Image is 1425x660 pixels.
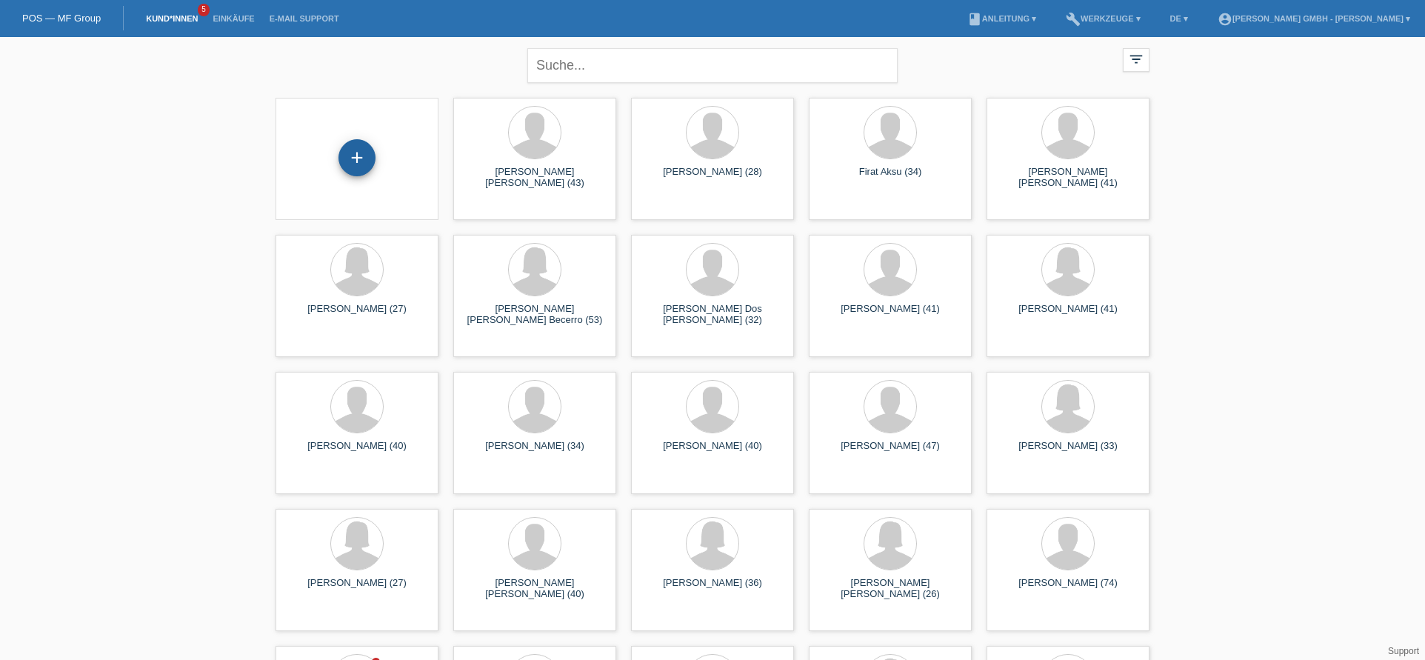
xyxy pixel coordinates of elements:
[1066,12,1081,27] i: build
[205,14,261,23] a: Einkäufe
[821,303,960,327] div: [PERSON_NAME] (41)
[139,14,205,23] a: Kund*innen
[1218,12,1232,27] i: account_circle
[643,577,782,601] div: [PERSON_NAME] (36)
[1163,14,1195,23] a: DE ▾
[960,14,1044,23] a: bookAnleitung ▾
[821,577,960,601] div: [PERSON_NAME] [PERSON_NAME] (26)
[1388,646,1419,656] a: Support
[643,440,782,464] div: [PERSON_NAME] (40)
[643,303,782,327] div: [PERSON_NAME] Dos [PERSON_NAME] (32)
[1128,51,1144,67] i: filter_list
[998,303,1138,327] div: [PERSON_NAME] (41)
[465,577,604,601] div: [PERSON_NAME] [PERSON_NAME] (40)
[967,12,982,27] i: book
[1058,14,1148,23] a: buildWerkzeuge ▾
[821,440,960,464] div: [PERSON_NAME] (47)
[998,166,1138,190] div: [PERSON_NAME] [PERSON_NAME] (41)
[998,577,1138,601] div: [PERSON_NAME] (74)
[465,166,604,190] div: [PERSON_NAME] [PERSON_NAME] (43)
[22,13,101,24] a: POS — MF Group
[339,145,375,170] div: Kund*in hinzufügen
[198,4,210,16] span: 5
[998,440,1138,464] div: [PERSON_NAME] (33)
[287,303,427,327] div: [PERSON_NAME] (27)
[821,166,960,190] div: Firat Aksu (34)
[287,440,427,464] div: [PERSON_NAME] (40)
[643,166,782,190] div: [PERSON_NAME] (28)
[262,14,347,23] a: E-Mail Support
[527,48,898,83] input: Suche...
[287,577,427,601] div: [PERSON_NAME] (27)
[465,303,604,327] div: [PERSON_NAME] [PERSON_NAME] Becerro (53)
[1210,14,1418,23] a: account_circle[PERSON_NAME] GmbH - [PERSON_NAME] ▾
[465,440,604,464] div: [PERSON_NAME] (34)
